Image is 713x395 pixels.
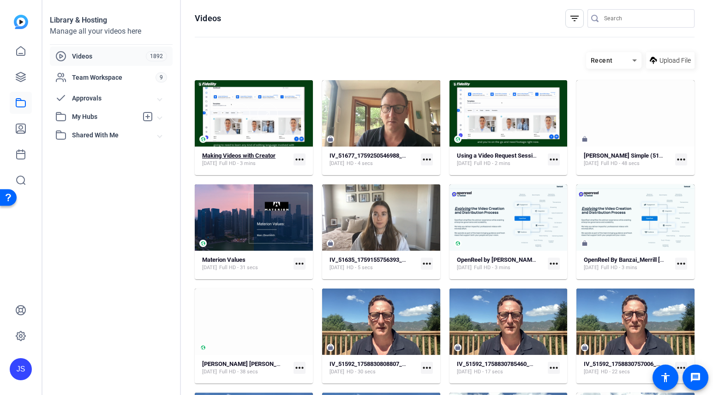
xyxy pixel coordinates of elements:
[591,57,613,64] span: Recent
[548,153,560,165] mat-icon: more_horiz
[14,15,28,29] img: blue-gradient.svg
[660,372,671,383] mat-icon: accessibility
[72,130,158,140] span: Shared With Me
[584,360,679,367] strong: IV_51592_1758830757006_webcam
[72,52,146,61] span: Videos
[601,264,637,271] span: Full HD - 3 mins
[72,112,138,122] span: My Hubs
[50,26,173,37] div: Manage all your videos here
[330,256,425,263] strong: IV_51635_1759155756393_webcam
[330,360,425,367] strong: IV_51592_1758830808807_webcam
[202,256,246,263] strong: Materion Values
[548,258,560,270] mat-icon: more_horiz
[219,264,258,271] span: Full HD - 31 secs
[457,152,545,167] a: Using a Video Request Session[DATE]Full HD - 2 mins
[50,15,173,26] div: Library & Hosting
[601,160,640,167] span: Full HD - 48 secs
[659,56,691,65] span: Upload File
[675,153,687,165] mat-icon: more_horiz
[294,258,306,270] mat-icon: more_horiz
[569,13,580,24] mat-icon: filter_list
[202,152,290,167] a: Making Videos with Creator[DATE]Full HD - 3 mins
[584,368,599,376] span: [DATE]
[421,258,433,270] mat-icon: more_horiz
[50,89,173,107] mat-expansion-panel-header: Approvals
[474,264,510,271] span: Full HD - 3 mins
[50,126,173,144] mat-expansion-panel-header: Shared With Me
[156,72,167,83] span: 9
[294,153,306,165] mat-icon: more_horiz
[457,360,552,367] strong: IV_51592_1758830785460_webcam
[347,160,373,167] span: HD - 4 secs
[202,160,217,167] span: [DATE]
[72,73,156,82] span: Team Workspace
[202,360,290,376] a: [PERSON_NAME] [PERSON_NAME] / Bank of America[DATE]Full HD - 38 secs
[347,368,376,376] span: HD - 30 secs
[548,362,560,374] mat-icon: more_horiz
[330,152,417,167] a: IV_51677_1759250546988_webcam[DATE]HD - 4 secs
[202,264,217,271] span: [DATE]
[675,258,687,270] mat-icon: more_horiz
[584,160,599,167] span: [DATE]
[330,360,417,376] a: IV_51592_1758830808807_webcam[DATE]HD - 30 secs
[219,160,256,167] span: Full HD - 3 mins
[347,264,373,271] span: HD - 5 secs
[457,368,472,376] span: [DATE]
[601,368,630,376] span: HD - 22 secs
[202,256,290,271] a: Materion Values[DATE]Full HD - 31 secs
[10,358,32,380] div: JS
[202,360,344,367] strong: [PERSON_NAME] [PERSON_NAME] / Bank of America
[457,360,545,376] a: IV_51592_1758830785460_webcam[DATE]HD - 17 secs
[421,362,433,374] mat-icon: more_horiz
[457,256,545,271] a: OpenReel by [PERSON_NAME]/BOA[DATE]Full HD - 3 mins
[330,264,344,271] span: [DATE]
[330,160,344,167] span: [DATE]
[675,362,687,374] mat-icon: more_horiz
[584,152,671,167] a: [PERSON_NAME] Simple (51671)[DATE]Full HD - 48 secs
[457,264,472,271] span: [DATE]
[474,160,510,167] span: Full HD - 2 mins
[219,368,258,376] span: Full HD - 38 secs
[72,94,158,103] span: Approvals
[604,13,687,24] input: Search
[421,153,433,165] mat-icon: more_horiz
[146,51,167,61] span: 1892
[584,264,599,271] span: [DATE]
[330,152,425,159] strong: IV_51677_1759250546988_webcam
[202,152,276,159] strong: Making Videos with Creator
[457,152,539,159] strong: Using a Video Request Session
[330,368,344,376] span: [DATE]
[195,13,221,24] h1: Videos
[457,256,551,263] strong: OpenReel by [PERSON_NAME]/BOA
[646,52,695,69] button: Upload File
[457,160,472,167] span: [DATE]
[584,256,671,271] a: OpenReel By Banzai_Merrill [PERSON_NAME].pptx (2)[DATE]Full HD - 3 mins
[294,362,306,374] mat-icon: more_horiz
[474,368,503,376] span: HD - 17 secs
[584,360,671,376] a: IV_51592_1758830757006_webcam[DATE]HD - 22 secs
[50,107,173,126] mat-expansion-panel-header: My Hubs
[330,256,417,271] a: IV_51635_1759155756393_webcam[DATE]HD - 5 secs
[690,372,701,383] mat-icon: message
[584,152,671,159] strong: [PERSON_NAME] Simple (51671)
[202,368,217,376] span: [DATE]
